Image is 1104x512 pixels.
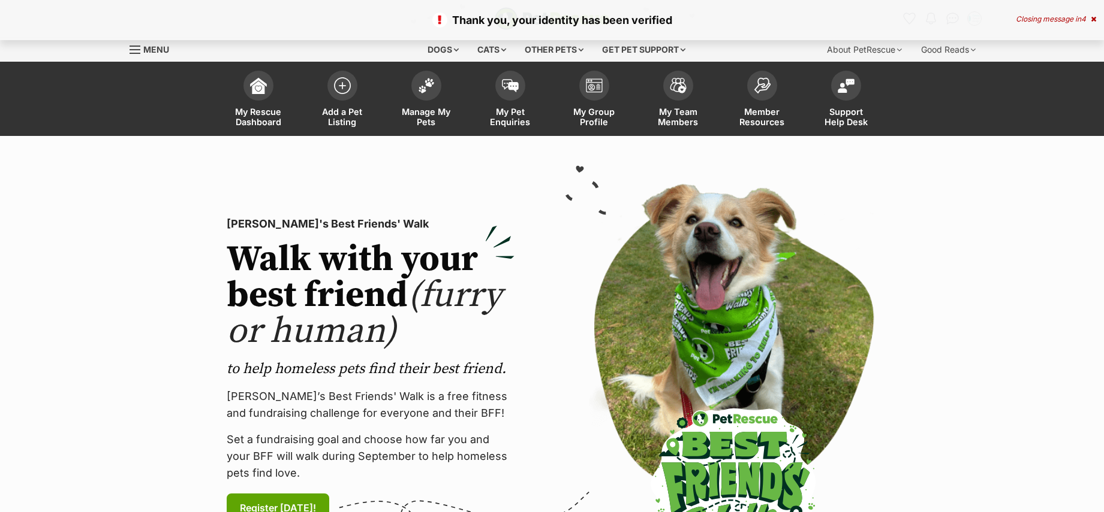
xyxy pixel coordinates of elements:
[227,273,502,354] span: (furry or human)
[735,107,789,127] span: Member Resources
[130,38,178,59] a: Menu
[315,107,369,127] span: Add a Pet Listing
[419,38,467,62] div: Dogs
[468,65,552,136] a: My Pet Enquiries
[334,77,351,94] img: add-pet-listing-icon-0afa8454b4691262ce3f59096e99ab1cd57d4a30225e0717b998d2c9b9846f56.svg
[469,38,515,62] div: Cats
[227,431,515,481] p: Set a fundraising goal and choose how far you and your BFF will walk during September to help hom...
[636,65,720,136] a: My Team Members
[227,242,515,350] h2: Walk with your best friend
[913,38,984,62] div: Good Reads
[502,79,519,92] img: pet-enquiries-icon-7e3ad2cf08bfb03b45e93fb7055b45f3efa6380592205ae92323e6603595dc1f.svg
[483,107,537,127] span: My Pet Enquiries
[231,107,285,127] span: My Rescue Dashboard
[300,65,384,136] a: Add a Pet Listing
[819,107,873,127] span: Support Help Desk
[227,216,515,232] p: [PERSON_NAME]'s Best Friends' Walk
[720,65,804,136] a: Member Resources
[651,107,705,127] span: My Team Members
[586,78,603,93] img: group-profile-icon-3fa3cf56718a62981997c0bc7e787c4b2cf8bcc04b72c1350f741eb67cf2f40e.svg
[838,78,855,93] img: help-desk-icon-fdf02630f3aa405de69fd3d07c3f3aa587a6932b1a1747fa1d2bba05be0121f9.svg
[804,65,888,136] a: Support Help Desk
[143,44,169,54] span: Menu
[516,38,592,62] div: Other pets
[399,107,453,127] span: Manage My Pets
[552,65,636,136] a: My Group Profile
[384,65,468,136] a: Manage My Pets
[227,359,515,378] p: to help homeless pets find their best friend.
[670,78,687,93] img: team-members-icon-5396bd8760b3fe7c0b43da4ab00e1e3bb1a5d9ba89233759b79545d2d3fc5d0d.svg
[250,77,267,94] img: dashboard-icon-eb2f2d2d3e046f16d808141f083e7271f6b2e854fb5c12c21221c1fb7104beca.svg
[754,77,771,93] img: member-resources-icon-8e73f808a243e03378d46382f2149f9095a855e16c252ad45f914b54edf8863c.svg
[567,107,621,127] span: My Group Profile
[819,38,910,62] div: About PetRescue
[594,38,694,62] div: Get pet support
[216,65,300,136] a: My Rescue Dashboard
[227,388,515,422] p: [PERSON_NAME]’s Best Friends' Walk is a free fitness and fundraising challenge for everyone and t...
[418,78,435,93] img: manage-my-pets-icon-02211641906a0b7f246fdf0571729dbe1e7629f14944591b6c1af311fb30b64b.svg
